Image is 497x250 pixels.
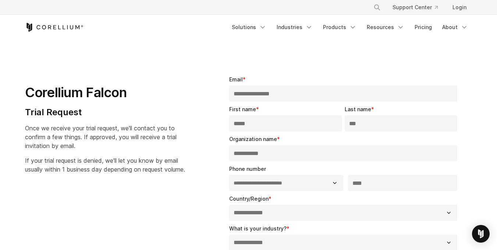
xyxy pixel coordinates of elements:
button: Search [370,1,384,14]
span: What is your industry? [229,225,287,232]
div: Open Intercom Messenger [472,225,490,243]
a: Solutions [227,21,271,34]
a: About [438,21,472,34]
span: Email [229,76,243,82]
div: Navigation Menu [227,21,472,34]
span: If your trial request is denied, we'll let you know by email usually within 1 business day depend... [25,157,185,173]
a: Industries [272,21,317,34]
span: First name [229,106,256,112]
a: Corellium Home [25,23,84,32]
div: Navigation Menu [365,1,472,14]
span: Last name [345,106,371,112]
a: Login [447,1,472,14]
a: Pricing [410,21,436,34]
span: Organization name [229,136,277,142]
span: Phone number [229,166,266,172]
h4: Trial Request [25,107,185,118]
span: Country/Region [229,196,269,202]
a: Products [319,21,361,34]
a: Resources [362,21,409,34]
span: Once we receive your trial request, we'll contact you to confirm a few things. If approved, you w... [25,124,177,149]
h1: Corellium Falcon [25,84,185,101]
a: Support Center [387,1,444,14]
